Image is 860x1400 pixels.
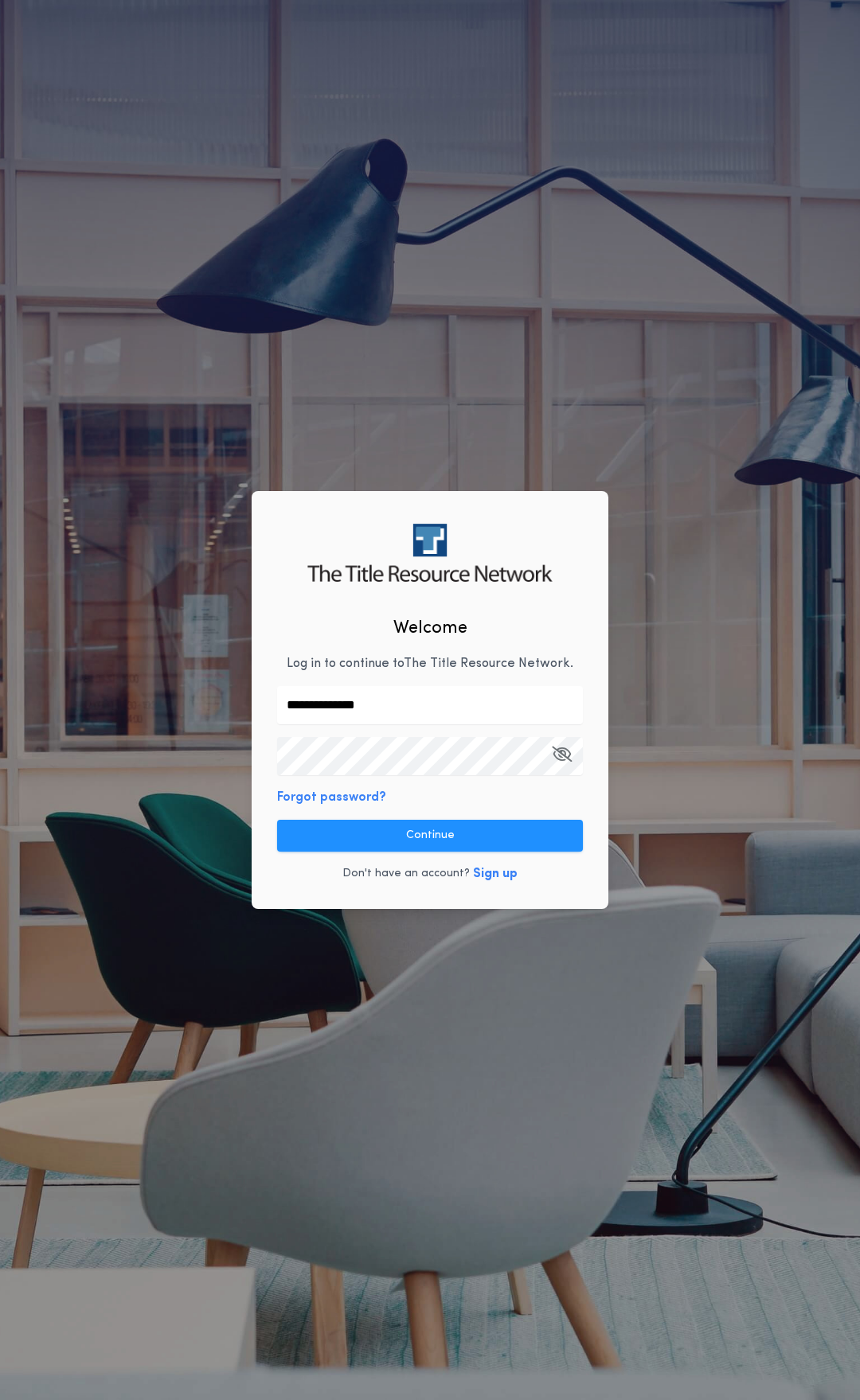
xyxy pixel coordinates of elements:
[342,866,470,882] p: Don't have an account?
[393,615,467,642] h2: Welcome
[277,788,386,807] button: Forgot password?
[287,654,573,673] p: Log in to continue to The Title Resource Network .
[307,524,552,582] img: logo
[277,820,583,852] button: Continue
[473,864,518,883] button: Sign up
